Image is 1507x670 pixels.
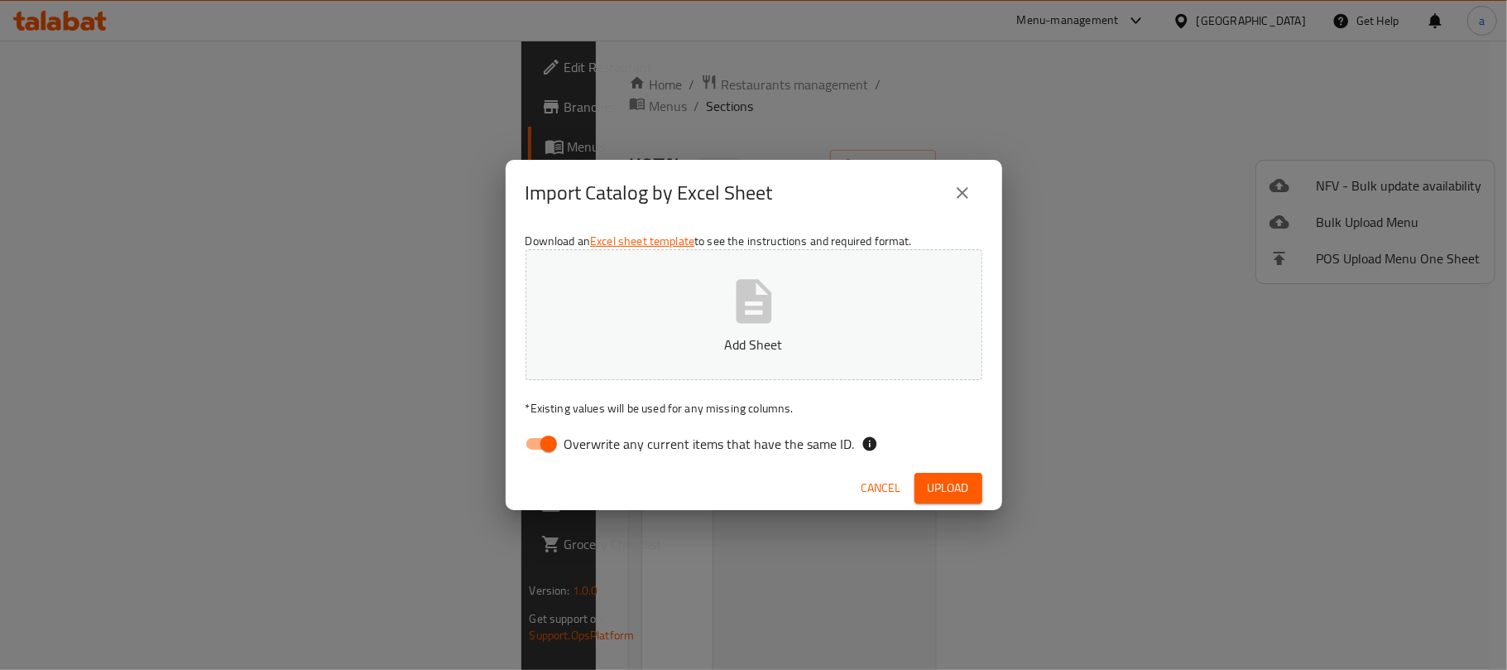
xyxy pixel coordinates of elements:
button: Add Sheet [526,249,982,380]
span: Cancel [861,478,901,499]
p: Existing values will be used for any missing columns. [526,400,982,417]
button: Cancel [855,473,908,504]
svg: If the overwrite option isn't selected, then the items that match an existing ID will be ignored ... [861,436,878,452]
button: close [943,173,982,213]
span: Upload [928,478,969,499]
span: Overwrite any current items that have the same ID. [564,434,855,454]
button: Upload [914,473,982,504]
div: Download an to see the instructions and required format. [506,226,1002,466]
h2: Import Catalog by Excel Sheet [526,180,773,206]
a: Excel sheet template [590,230,694,252]
p: Add Sheet [551,335,957,354]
